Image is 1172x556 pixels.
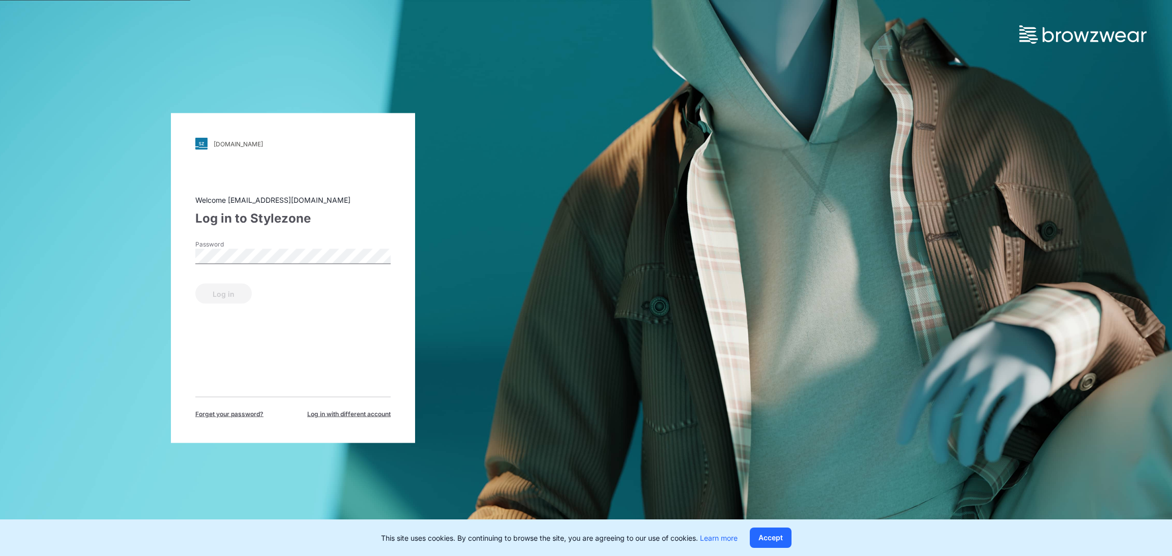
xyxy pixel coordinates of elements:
div: Log in to Stylezone [195,209,391,228]
div: Welcome [EMAIL_ADDRESS][DOMAIN_NAME] [195,195,391,205]
a: [DOMAIN_NAME] [195,138,391,150]
div: [DOMAIN_NAME] [214,140,263,147]
button: Accept [750,528,792,548]
a: Learn more [700,534,738,542]
p: This site uses cookies. By continuing to browse the site, you are agreeing to our use of cookies. [381,533,738,543]
label: Password [195,240,267,249]
span: Forget your password? [195,410,263,419]
span: Log in with different account [307,410,391,419]
img: browzwear-logo.73288ffb.svg [1019,25,1147,44]
img: svg+xml;base64,PHN2ZyB3aWR0aD0iMjgiIGhlaWdodD0iMjgiIHZpZXdCb3g9IjAgMCAyOCAyOCIgZmlsbD0ibm9uZSIgeG... [195,138,208,150]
